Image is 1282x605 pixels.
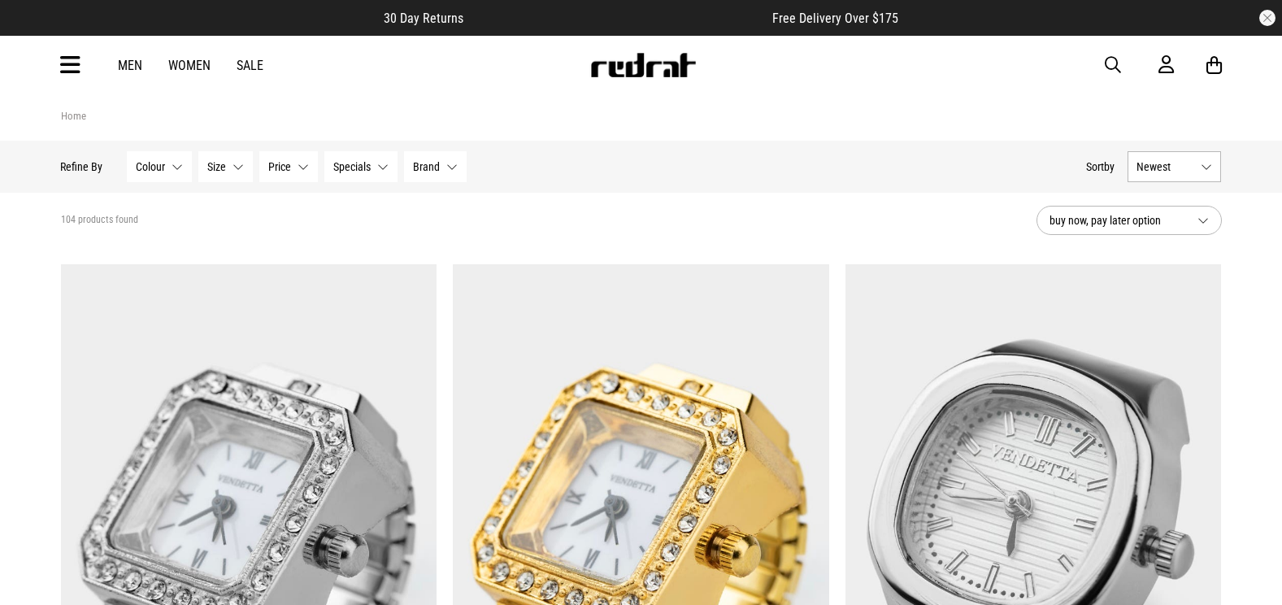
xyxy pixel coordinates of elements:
[1214,537,1282,605] iframe: LiveChat chat widget
[772,11,898,26] span: Free Delivery Over $175
[1087,157,1115,176] button: Sortby
[260,151,319,182] button: Price
[269,160,292,173] span: Price
[208,160,227,173] span: Size
[61,110,86,122] a: Home
[405,151,467,182] button: Brand
[1128,151,1222,182] button: Newest
[1050,211,1184,230] span: buy now, pay later option
[199,151,254,182] button: Size
[325,151,398,182] button: Specials
[589,53,697,77] img: Redrat logo
[237,58,263,73] a: Sale
[168,58,211,73] a: Women
[334,160,372,173] span: Specials
[61,214,138,227] span: 104 products found
[128,151,193,182] button: Colour
[61,160,103,173] p: Refine By
[384,11,463,26] span: 30 Day Returns
[1105,160,1115,173] span: by
[118,58,142,73] a: Men
[1137,160,1195,173] span: Newest
[137,160,166,173] span: Colour
[496,10,740,26] iframe: Customer reviews powered by Trustpilot
[414,160,441,173] span: Brand
[1036,206,1222,235] button: buy now, pay later option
